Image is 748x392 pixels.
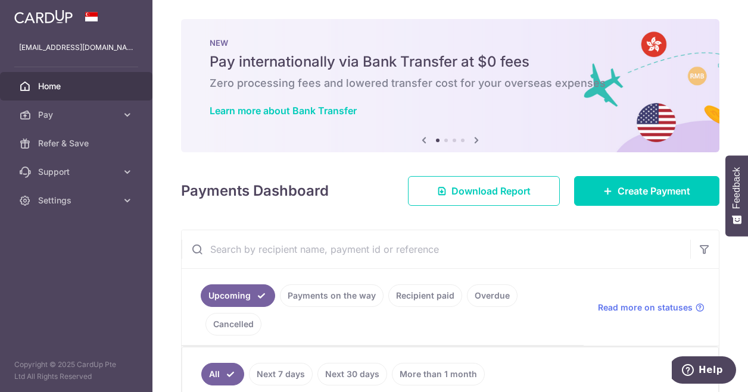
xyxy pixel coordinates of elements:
a: More than 1 month [392,363,485,385]
span: Read more on statuses [598,302,693,313]
a: Read more on statuses [598,302,705,313]
span: Pay [38,109,117,121]
a: Next 30 days [317,363,387,385]
img: Bank transfer banner [181,19,719,152]
h6: Zero processing fees and lowered transfer cost for your overseas expenses [210,76,691,90]
span: Feedback [731,167,742,209]
span: Support [38,166,117,178]
a: Next 7 days [249,363,313,385]
a: Overdue [467,284,518,307]
h5: Pay internationally via Bank Transfer at $0 fees [210,52,691,71]
img: CardUp [14,10,73,24]
span: Refer & Save [38,137,117,149]
a: Payments on the way [280,284,384,307]
a: Learn more about Bank Transfer [210,105,357,117]
p: [EMAIL_ADDRESS][DOMAIN_NAME] [19,42,133,54]
a: Upcoming [201,284,275,307]
span: Create Payment [618,184,690,198]
a: Cancelled [205,313,261,335]
a: Recipient paid [388,284,462,307]
iframe: Opens a widget where you can find more information [672,356,736,386]
p: NEW [210,38,691,48]
span: Download Report [451,184,531,198]
button: Feedback - Show survey [725,155,748,236]
a: All [201,363,244,385]
input: Search by recipient name, payment id or reference [182,230,690,268]
span: Home [38,80,117,92]
a: Download Report [408,176,560,206]
h4: Payments Dashboard [181,180,329,202]
a: Create Payment [574,176,719,206]
span: Settings [38,195,117,206]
